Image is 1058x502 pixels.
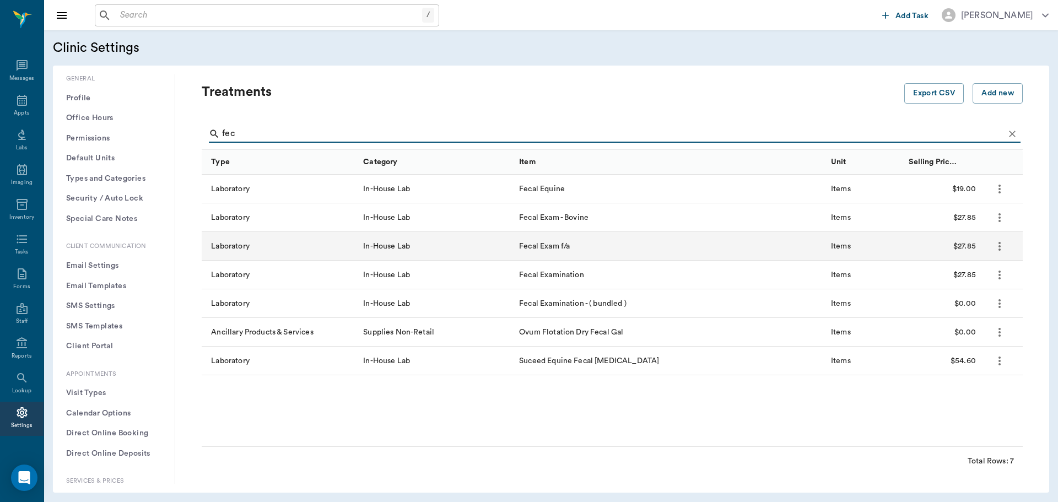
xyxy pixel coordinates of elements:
[831,327,851,338] div: Items
[62,423,166,444] button: Direct Online Booking
[514,175,825,203] div: Fecal Equine
[14,109,29,117] div: Appts
[514,261,825,289] div: Fecal Examination
[903,232,981,261] div: $27.85
[9,213,34,222] div: Inventory
[12,352,32,360] div: Reports
[62,242,166,251] p: Client Communication
[831,241,851,252] div: Items
[990,323,1009,342] button: more
[990,237,1009,256] button: more
[903,289,981,318] div: $0.00
[15,248,29,256] div: Tasks
[211,298,250,309] div: Laboratory
[9,74,35,83] div: Messages
[990,208,1009,227] button: more
[62,74,166,84] p: General
[831,355,851,366] div: Items
[211,355,250,366] div: Laboratory
[904,83,964,104] button: Export CSV
[116,8,422,23] input: Search
[422,8,434,23] div: /
[363,183,410,195] div: In-House Lab
[363,147,397,177] div: Category
[211,327,313,338] div: Ancillary Products & Services
[62,148,166,169] button: Default Units
[973,83,1023,104] button: Add new
[514,289,825,318] div: Fecal Examination - ( bundled )
[903,347,981,375] div: $54.60
[51,4,73,26] button: Close drawer
[62,316,166,337] button: SMS Templates
[831,212,851,223] div: Items
[519,147,536,177] div: Item
[903,318,981,347] div: $0.00
[62,403,166,424] button: Calendar Options
[831,183,851,195] div: Items
[222,125,1004,143] input: Find a treatment
[211,147,230,177] div: Type
[990,180,1009,198] button: more
[202,150,358,175] div: Type
[62,276,166,296] button: Email Templates
[849,154,865,170] button: Sort
[62,88,166,109] button: Profile
[53,39,342,57] h5: Clinic Settings
[514,318,825,347] div: Ovum Flotation Dry Fecal Gal
[62,256,166,276] button: Email Settings
[62,383,166,403] button: Visit Types
[933,5,1057,25] button: [PERSON_NAME]
[62,370,166,379] p: Appointments
[363,212,410,223] div: In-House Lab
[990,154,1005,170] button: Sort
[11,179,33,187] div: Imaging
[62,477,166,486] p: Services & Prices
[961,9,1033,22] div: [PERSON_NAME]
[11,422,33,430] div: Settings
[363,269,410,280] div: In-House Lab
[514,150,825,175] div: Item
[11,465,37,491] div: Open Intercom Messenger
[211,241,250,252] div: Laboratory
[968,456,1014,467] div: Total Rows: 7
[961,154,976,170] button: Sort
[831,269,851,280] div: Items
[903,150,981,175] div: Selling Price/Unit
[358,150,514,175] div: Category
[514,203,825,232] div: Fecal Exam - Bovine
[903,175,981,203] div: $19.00
[400,154,415,170] button: Sort
[363,241,410,252] div: In-House Lab
[831,298,851,309] div: Items
[202,83,698,101] p: Treatments
[62,169,166,189] button: Types and Categories
[16,144,28,152] div: Labs
[363,327,434,338] div: Supplies Non-Retail
[62,444,166,464] button: Direct Online Deposits
[211,183,250,195] div: Laboratory
[209,125,1021,145] div: Search
[363,298,410,309] div: In-House Lab
[990,294,1009,313] button: more
[12,387,31,395] div: Lookup
[62,209,166,229] button: Special Care Notes
[363,355,410,366] div: In-House Lab
[211,269,250,280] div: Laboratory
[514,347,825,375] div: Suceed Equine Fecal [MEDICAL_DATA]
[13,283,30,291] div: Forms
[831,147,846,177] div: Unit
[62,296,166,316] button: SMS Settings
[233,154,248,170] button: Sort
[903,261,981,289] div: $27.85
[538,154,554,170] button: Sort
[211,212,250,223] div: Laboratory
[990,352,1009,370] button: more
[990,266,1009,284] button: more
[1004,126,1021,142] button: Clear
[62,108,166,128] button: Office Hours
[903,203,981,232] div: $27.85
[514,232,825,261] div: Fecal Exam f/a
[62,188,166,209] button: Security / Auto Lock
[16,317,28,326] div: Staff
[825,150,903,175] div: Unit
